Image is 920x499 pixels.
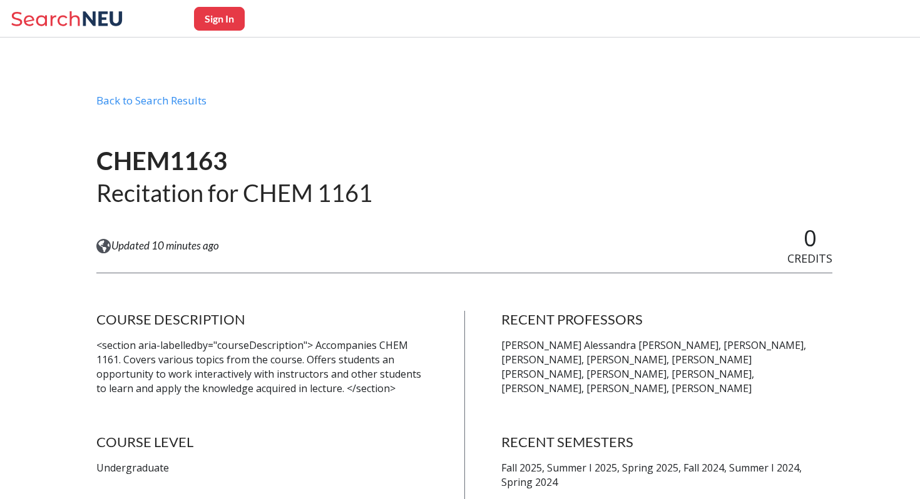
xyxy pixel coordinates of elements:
span: CREDITS [787,251,832,266]
p: Fall 2025, Summer I 2025, Spring 2025, Fall 2024, Summer I 2024, Spring 2024 [501,461,832,490]
h1: CHEM1163 [96,145,372,177]
div: Back to Search Results [96,94,832,118]
h4: RECENT PROFESSORS [501,311,832,328]
p: Undergraduate [96,461,427,475]
span: 0 [804,223,817,253]
p: [PERSON_NAME] Alessandra [PERSON_NAME], [PERSON_NAME], [PERSON_NAME], [PERSON_NAME], [PERSON_NAME... [501,338,832,395]
p: <section aria-labelledby="courseDescription"> Accompanies CHEM 1161. Covers various topics from t... [96,338,427,395]
span: Updated 10 minutes ago [111,239,219,253]
button: Sign In [194,7,245,31]
h4: RECENT SEMESTERS [501,433,832,451]
h4: COURSE DESCRIPTION [96,311,427,328]
h2: Recitation for CHEM 1161 [96,178,372,208]
h4: COURSE LEVEL [96,433,427,451]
